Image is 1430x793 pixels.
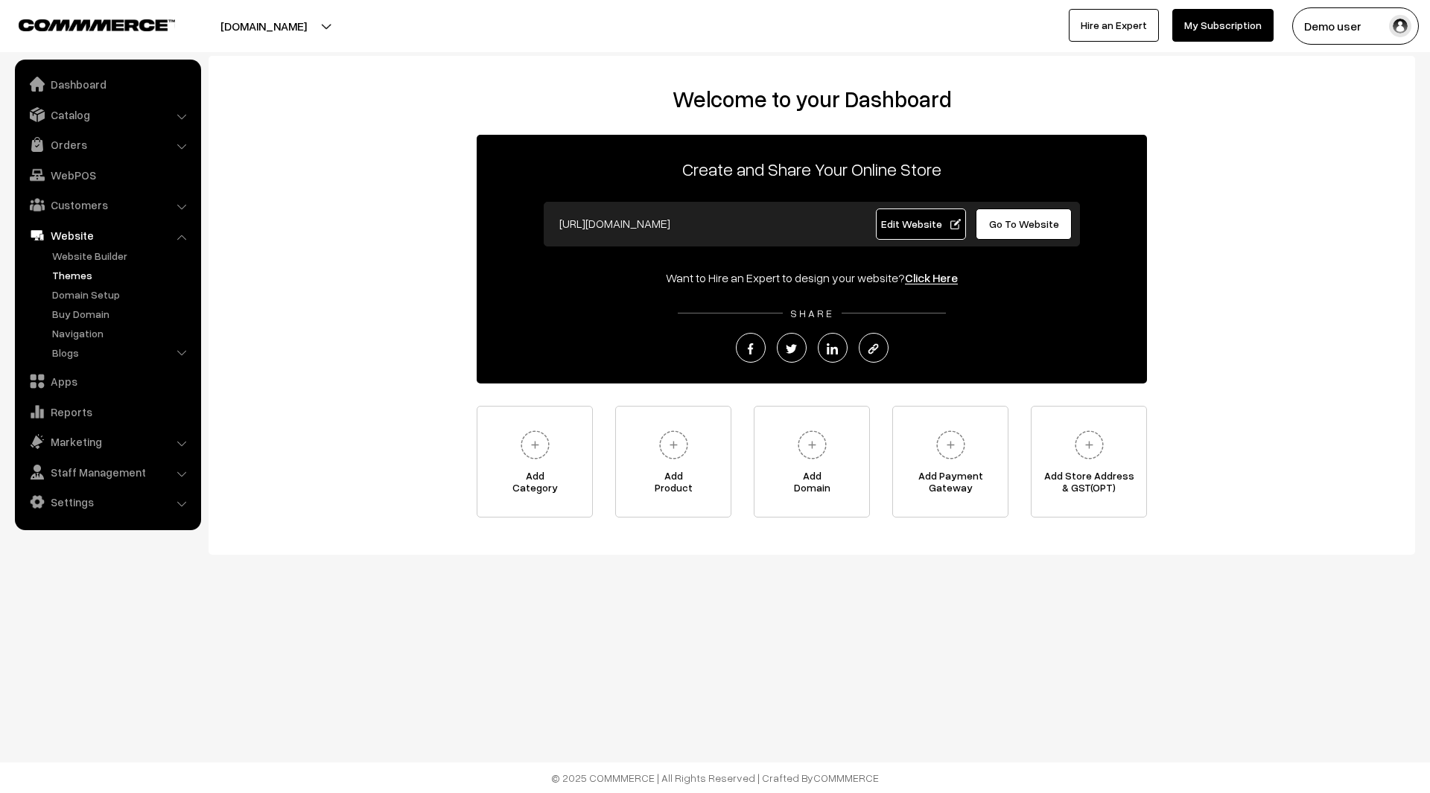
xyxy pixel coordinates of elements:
a: Blogs [48,345,196,360]
a: Apps [19,368,196,395]
a: Hire an Expert [1069,9,1159,42]
a: Customers [19,191,196,218]
a: Add Store Address& GST(OPT) [1031,406,1147,517]
a: Catalog [19,101,196,128]
span: Edit Website [881,217,961,230]
span: Add Domain [754,470,869,500]
img: plus.svg [930,424,971,465]
span: Add Store Address & GST(OPT) [1032,470,1146,500]
a: Orders [19,131,196,158]
img: plus.svg [653,424,694,465]
a: My Subscription [1172,9,1274,42]
img: plus.svg [515,424,556,465]
a: AddDomain [754,406,870,517]
a: Staff Management [19,459,196,485]
img: plus.svg [1069,424,1110,465]
span: Add Category [477,470,592,500]
a: Edit Website [876,208,967,240]
a: Domain Setup [48,287,196,302]
a: Buy Domain [48,306,196,322]
img: user [1389,15,1411,37]
button: Demo user [1292,7,1419,45]
a: Website [19,222,196,249]
div: Want to Hire an Expert to design your website? [477,269,1147,287]
a: WebPOS [19,162,196,188]
a: Reports [19,398,196,425]
a: AddCategory [477,406,593,517]
a: Themes [48,267,196,283]
a: Settings [19,488,196,515]
a: Go To Website [976,208,1072,240]
h2: Welcome to your Dashboard [223,86,1400,112]
a: Marketing [19,428,196,455]
img: plus.svg [792,424,833,465]
button: [DOMAIN_NAME] [168,7,359,45]
a: AddProduct [615,406,731,517]
a: Dashboard [19,71,196,98]
a: COMMMERCE [813,771,879,784]
span: Go To Website [989,217,1059,230]
p: Create and Share Your Online Store [477,156,1147,182]
img: COMMMERCE [19,19,175,31]
a: Website Builder [48,248,196,264]
a: Navigation [48,325,196,341]
span: SHARE [783,307,842,319]
a: Click Here [905,270,958,285]
a: COMMMERCE [19,15,149,33]
span: Add Payment Gateway [893,470,1008,500]
span: Add Product [616,470,731,500]
a: Add PaymentGateway [892,406,1008,517]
